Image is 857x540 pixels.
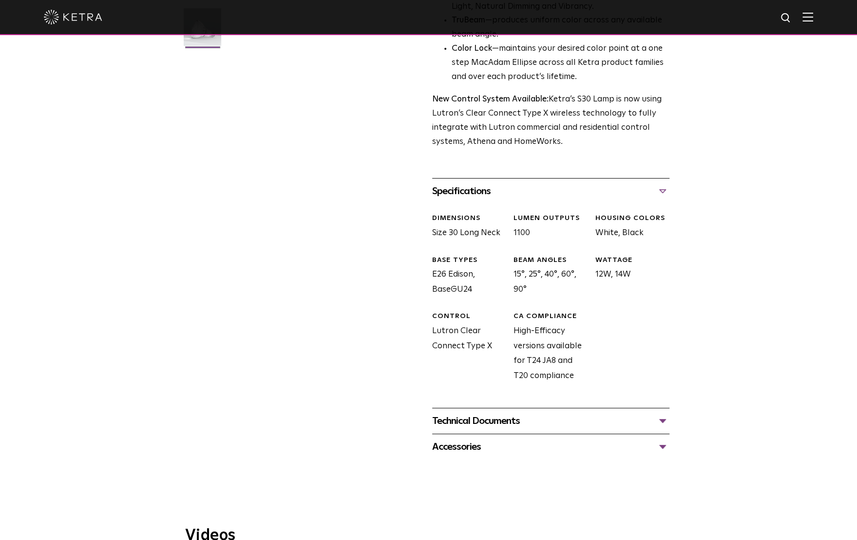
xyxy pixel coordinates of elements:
div: CONTROL [432,312,506,321]
div: HOUSING COLORS [595,214,669,223]
div: WATTAGE [595,256,669,265]
div: 1100 [506,214,588,240]
div: 12W, 14W [588,256,669,298]
div: E26 Edison, BaseGU24 [425,256,506,298]
strong: New Control System Available: [432,95,549,103]
div: LUMEN OUTPUTS [514,214,588,223]
img: ketra-logo-2019-white [44,10,102,24]
img: Hamburger%20Nav.svg [802,12,813,21]
div: CA COMPLIANCE [514,312,588,321]
div: Accessories [432,439,669,455]
div: BASE TYPES [432,256,506,265]
div: Size 30 Long Neck [425,214,506,240]
strong: Color Lock [452,44,492,53]
div: BEAM ANGLES [514,256,588,265]
div: Technical Documents [432,413,669,429]
div: Specifications [432,183,669,199]
li: —maintains your desired color point at a one step MacAdam Ellipse across all Ketra product famili... [452,42,669,84]
div: DIMENSIONS [432,214,506,223]
div: High-Efficacy versions available for T24 JA8 and T20 compliance [506,312,588,383]
img: search icon [780,12,792,24]
div: Lutron Clear Connect Type X [425,312,506,383]
div: 15°, 25°, 40°, 60°, 90° [506,256,588,298]
div: White, Black [588,214,669,240]
p: Ketra’s S30 Lamp is now using Lutron’s Clear Connect Type X wireless technology to fully integrat... [432,93,669,149]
